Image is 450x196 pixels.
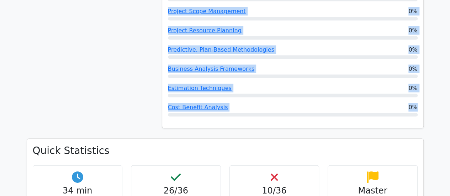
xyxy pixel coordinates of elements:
h4: 10/36 [235,186,313,196]
a: Estimation Techniques [168,85,232,91]
a: Project Scope Management [168,8,246,15]
span: 0% [408,103,417,112]
a: Cost Benefit Analysis [168,104,228,111]
span: 0% [408,46,417,54]
span: 0% [408,7,417,16]
a: Business Analysis Frameworks [168,65,255,72]
span: 0% [408,84,417,92]
h4: Master [334,186,412,196]
span: 0% [408,65,417,73]
span: 0% [408,26,417,35]
h4: 26/36 [137,186,215,196]
h3: Quick Statistics [33,145,418,157]
a: Predictive, Plan-Based Methodologies [168,46,274,53]
h4: 34 min [39,186,117,196]
a: Project Resource Planning [168,27,242,34]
